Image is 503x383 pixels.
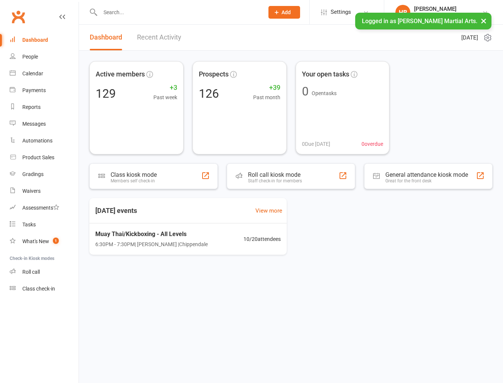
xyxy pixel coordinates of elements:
[362,140,383,148] span: 0 overdue
[248,178,302,183] div: Staff check-in for members
[22,222,36,227] div: Tasks
[10,183,79,200] a: Waivers
[22,37,48,43] div: Dashboard
[22,238,49,244] div: What's New
[10,233,79,250] a: What's New1
[22,104,41,110] div: Reports
[461,33,478,42] span: [DATE]
[137,25,181,50] a: Recent Activity
[10,200,79,216] a: Assessments
[199,88,219,100] div: 126
[22,70,43,76] div: Calendar
[199,69,229,80] span: Prospects
[312,90,337,96] span: Open tasks
[22,54,38,60] div: People
[281,9,291,15] span: Add
[243,235,281,243] span: 10 / 20 attendees
[302,85,309,97] div: 0
[22,138,52,144] div: Automations
[302,69,349,80] span: Your open tasks
[22,269,40,275] div: Roll call
[268,6,300,19] button: Add
[111,178,157,183] div: Members self check-in
[10,264,79,280] a: Roll call
[385,171,468,178] div: General attendance kiosk mode
[255,206,282,215] a: View more
[10,48,79,65] a: People
[385,178,468,183] div: Great for the front desk
[248,171,302,178] div: Roll call kiosk mode
[253,82,280,93] span: +39
[22,121,46,127] div: Messages
[414,12,482,19] div: [PERSON_NAME] Martial Arts
[22,87,46,93] div: Payments
[477,13,490,29] button: ×
[9,7,28,26] a: Clubworx
[153,82,177,93] span: +3
[96,88,116,100] div: 129
[22,286,55,292] div: Class check-in
[22,154,54,160] div: Product Sales
[302,140,330,148] span: 0 Due [DATE]
[111,171,157,178] div: Class kiosk mode
[96,69,145,80] span: Active members
[10,32,79,48] a: Dashboard
[95,229,208,239] span: Muay Thai/Kickboxing - All Levels
[53,238,59,244] span: 1
[22,171,44,177] div: Gradings
[253,93,280,101] span: Past month
[89,204,143,217] h3: [DATE] events
[10,65,79,82] a: Calendar
[10,82,79,99] a: Payments
[10,166,79,183] a: Gradings
[22,188,41,194] div: Waivers
[10,280,79,297] a: Class kiosk mode
[153,93,177,101] span: Past week
[10,116,79,132] a: Messages
[98,7,259,18] input: Search...
[10,149,79,166] a: Product Sales
[395,5,410,20] div: HB
[10,216,79,233] a: Tasks
[95,240,208,248] span: 6:30PM - 7:30PM | [PERSON_NAME] | Chippendale
[362,18,477,25] span: Logged in as [PERSON_NAME] Martial Arts.
[414,6,482,12] div: [PERSON_NAME]
[90,25,122,50] a: Dashboard
[331,4,351,21] span: Settings
[10,132,79,149] a: Automations
[22,205,59,211] div: Assessments
[10,99,79,116] a: Reports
